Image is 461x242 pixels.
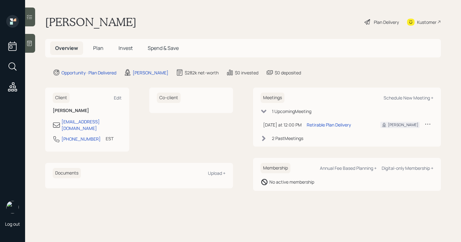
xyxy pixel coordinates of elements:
[261,93,284,103] h6: Meetings
[384,95,433,101] div: Schedule New Meeting +
[61,69,116,76] div: Opportunity · Plan Delivered
[114,95,122,101] div: Edit
[275,69,301,76] div: $0 deposited
[185,69,219,76] div: $282k net-worth
[272,135,303,142] div: 2 Past Meeting s
[208,170,225,176] div: Upload +
[272,108,311,115] div: 1 Upcoming Meeting
[119,45,133,51] span: Invest
[382,165,433,171] div: Digital-only Membership +
[388,122,418,128] div: [PERSON_NAME]
[133,69,168,76] div: [PERSON_NAME]
[235,69,258,76] div: $0 invested
[374,19,399,25] div: Plan Delivery
[45,15,136,29] h1: [PERSON_NAME]
[263,121,302,128] div: [DATE] at 12:00 PM
[5,221,20,227] div: Log out
[106,135,114,142] div: EST
[269,179,314,185] div: No active membership
[53,108,122,113] h6: [PERSON_NAME]
[157,93,181,103] h6: Co-client
[320,165,377,171] div: Annual Fee Based Planning +
[6,201,19,213] img: aleksandra-headshot.png
[307,121,351,128] div: Retirable Plan Delivery
[417,19,437,25] div: Kustomer
[61,136,101,142] div: [PHONE_NUMBER]
[53,168,81,178] h6: Documents
[55,45,78,51] span: Overview
[148,45,179,51] span: Spend & Save
[53,93,70,103] h6: Client
[93,45,103,51] span: Plan
[61,118,122,132] div: [EMAIL_ADDRESS][DOMAIN_NAME]
[261,163,290,173] h6: Membership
